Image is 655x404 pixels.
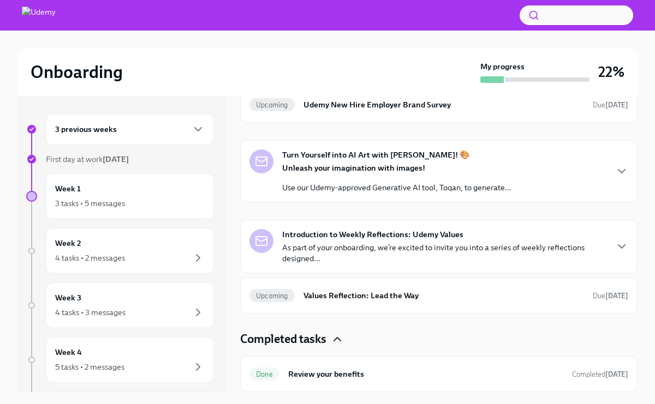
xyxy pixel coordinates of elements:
h6: Review your benefits [288,368,563,380]
strong: [DATE] [103,154,129,164]
a: UpcomingValues Reflection: Lead the WayDue[DATE] [249,287,628,304]
h6: Week 4 [55,346,82,358]
h2: Onboarding [31,61,123,83]
span: Upcoming [249,292,295,300]
a: Week 24 tasks • 2 messages [26,228,214,274]
img: Udemy [22,7,56,24]
span: August 20th, 2025 13:48 [572,369,628,379]
div: 3 tasks • 5 messages [55,198,125,209]
h4: Completed tasks [240,331,326,347]
div: 4 tasks • 3 messages [55,307,126,318]
strong: [DATE] [605,370,628,378]
strong: [DATE] [605,101,628,109]
h6: 3 previous weeks [55,123,117,135]
h6: Udemy New Hire Employer Brand Survey [303,99,584,111]
h6: Week 2 [55,237,81,249]
div: 4 tasks • 2 messages [55,252,125,263]
h6: Week 1 [55,183,81,195]
h3: 22% [598,62,624,82]
a: Week 34 tasks • 3 messages [26,282,214,328]
span: September 13th, 2025 10:00 [593,100,628,110]
strong: [DATE] [605,292,628,300]
a: Week 13 tasks • 5 messages [26,173,214,219]
strong: Introduction to Weekly Reflections: Udemy Values [282,229,463,240]
span: September 15th, 2025 10:00 [593,291,628,301]
div: 3 previous weeks [46,113,214,145]
a: Week 45 tasks • 2 messages [26,337,214,383]
div: Completed tasks [240,331,638,347]
div: 5 tasks • 2 messages [55,361,124,372]
a: DoneReview your benefitsCompleted[DATE] [249,365,628,383]
h6: Week 3 [55,292,81,304]
span: Upcoming [249,101,295,109]
strong: Unleash your imagination with images! [282,163,425,173]
span: Completed [572,370,628,378]
span: First day at work [46,154,129,164]
span: Due [593,101,628,109]
p: Use our Udemy-approved Generative AI tool, Toqan, to generate... [282,182,511,193]
strong: Turn Yourself into AI Art with [PERSON_NAME]! 🎨 [282,149,470,160]
span: Done [249,370,279,378]
h6: Values Reflection: Lead the Way [303,290,584,302]
strong: My progress [480,61,525,72]
a: UpcomingUdemy New Hire Employer Brand SurveyDue[DATE] [249,96,628,113]
a: First day at work[DATE] [26,154,214,165]
span: Due [593,292,628,300]
p: As part of your onboarding, we’re excited to invite you into a series of weekly reflections desig... [282,242,606,264]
